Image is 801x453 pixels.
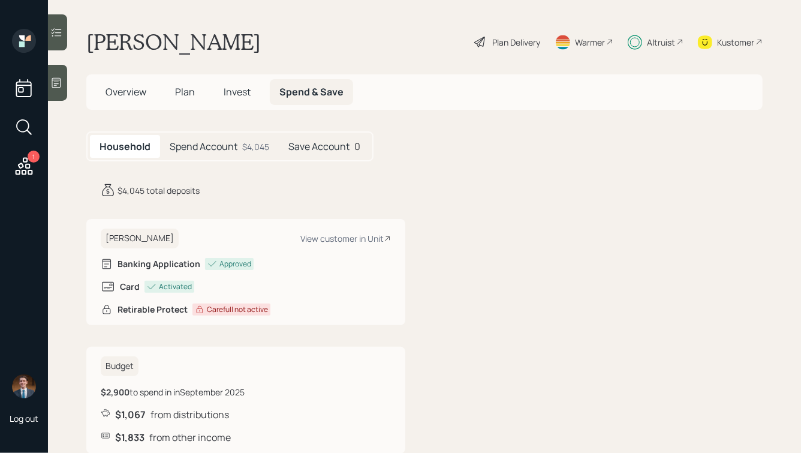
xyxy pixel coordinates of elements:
[115,431,144,444] b: $1,833
[101,431,391,444] div: from other income
[170,141,237,152] h5: Spend Account
[717,36,754,49] div: Kustomer
[300,233,391,244] div: View customer in Unit
[101,229,179,248] h6: [PERSON_NAME]
[10,413,38,424] div: Log out
[101,408,391,421] div: from distributions
[288,141,350,152] h5: Save Account
[575,36,605,49] div: Warmer
[647,36,675,49] div: Altruist
[118,259,200,269] h6: Banking Application
[101,356,138,376] h6: Budget
[242,140,269,153] div: $4,045
[224,85,251,98] span: Invest
[28,151,40,163] div: 1
[492,36,540,49] div: Plan Delivery
[100,141,150,152] h5: Household
[175,85,195,98] span: Plan
[219,259,251,269] div: Approved
[101,386,130,398] b: $2,900
[12,374,36,398] img: hunter_neumayer.jpg
[159,281,192,292] div: Activated
[207,304,268,315] div: Carefull not active
[86,29,261,55] h1: [PERSON_NAME]
[115,408,146,421] b: $1,067
[118,184,200,197] div: $4,045 total deposits
[279,135,370,158] div: 0
[106,85,146,98] span: Overview
[120,282,140,292] h6: Card
[101,386,245,398] div: to spend in in September 2025
[118,305,188,315] h6: Retirable Protect
[279,85,344,98] span: Spend & Save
